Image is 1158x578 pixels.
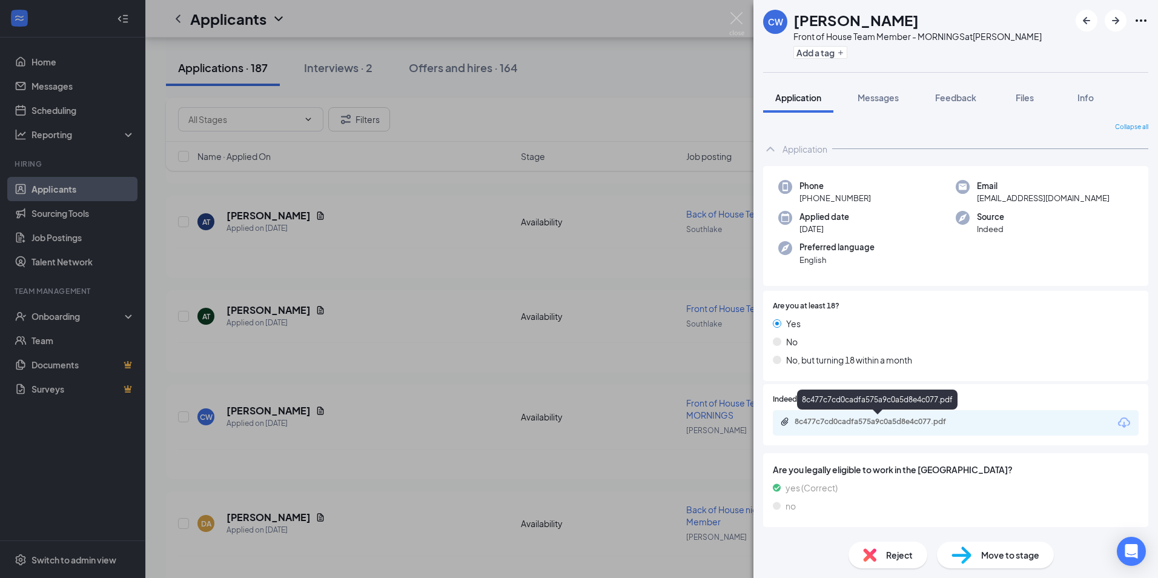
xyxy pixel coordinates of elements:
svg: Paperclip [780,417,790,427]
span: English [799,254,875,266]
span: Application [775,92,821,103]
span: [DATE] [799,223,849,235]
span: Phone [799,180,871,192]
span: Are you legally eligible to work in the [GEOGRAPHIC_DATA]? [773,463,1139,476]
div: CW [768,16,783,28]
span: Source [977,211,1004,223]
span: Applied date [799,211,849,223]
div: 8c477c7cd0cadfa575a9c0a5d8e4c077.pdf [797,390,958,410]
span: Preferred language [799,241,875,253]
span: Indeed [977,223,1004,235]
svg: Ellipses [1134,13,1148,28]
span: No, but turning 18 within a month [786,353,912,367]
span: [PHONE_NUMBER] [799,192,871,204]
button: ArrowLeftNew [1076,10,1097,32]
span: Info [1077,92,1094,103]
svg: Plus [837,49,844,56]
span: Indeed Resume [773,394,826,405]
span: Messages [858,92,899,103]
span: Files [1016,92,1034,103]
svg: Download [1117,416,1131,430]
span: Collapse all [1115,122,1148,132]
svg: ArrowLeftNew [1079,13,1094,28]
h1: [PERSON_NAME] [793,10,919,30]
span: Move to stage [981,548,1039,562]
svg: ArrowRight [1108,13,1123,28]
span: Are you at least 18? [773,301,839,312]
button: ArrowRight [1105,10,1127,32]
span: Yes [786,317,801,330]
span: No [786,335,798,348]
span: yes (Correct) [786,481,838,494]
svg: ChevronUp [763,142,778,156]
span: Email [977,180,1110,192]
div: Application [782,143,827,155]
span: [EMAIL_ADDRESS][DOMAIN_NAME] [977,192,1110,204]
span: no [786,499,796,513]
span: Reject [886,548,913,562]
div: 8c477c7cd0cadfa575a9c0a5d8e4c077.pdf [795,417,964,427]
div: Front of House Team Member - MORNINGS at [PERSON_NAME] [793,30,1042,42]
a: Paperclip8c477c7cd0cadfa575a9c0a5d8e4c077.pdf [780,417,976,428]
button: PlusAdd a tag [793,46,847,59]
div: Open Intercom Messenger [1117,537,1146,566]
span: Feedback [935,92,976,103]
